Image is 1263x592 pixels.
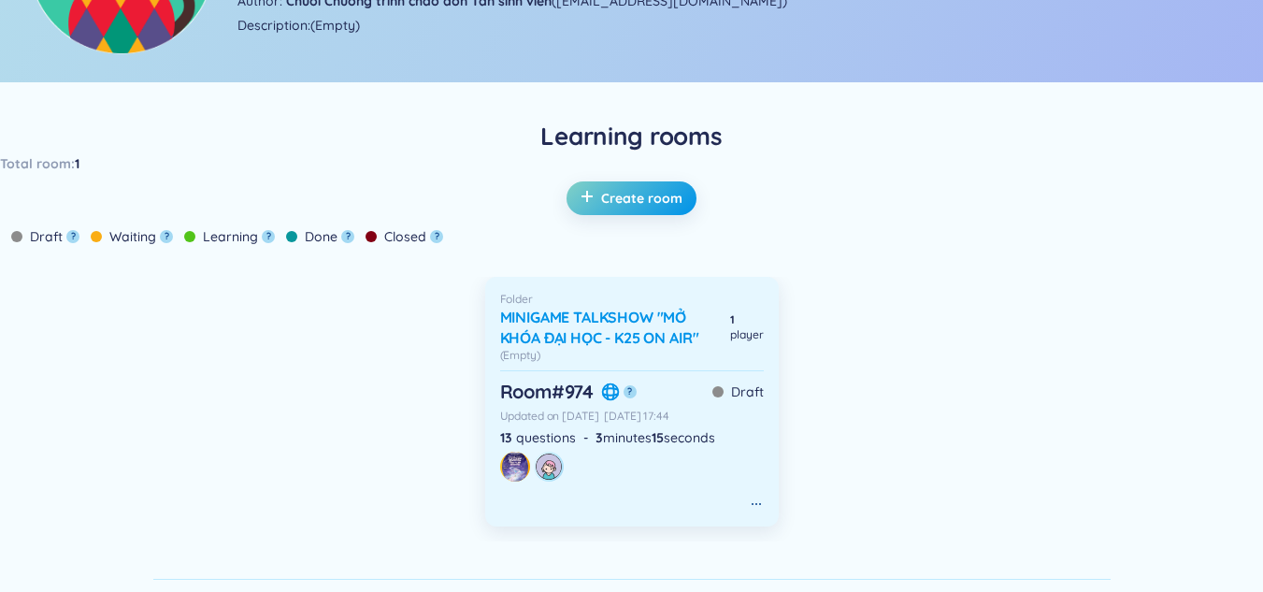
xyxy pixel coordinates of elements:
div: questions [500,427,576,448]
button: Create room [567,181,696,215]
button: ? [262,230,275,243]
span: 1 [75,153,79,174]
a: Room#974?DraftUpdated on [DATE] [DATE] 17:4413 questions-3minutes15seconds [500,379,764,448]
div: player [730,312,763,342]
h6: Room # 974 [500,379,594,405]
div: minutes seconds [596,427,715,448]
span: Draft [731,382,764,402]
span: Learning [203,226,258,247]
button: ? [430,230,443,243]
img: avatar [536,454,562,480]
span: Waiting [109,226,156,247]
span: Draft [30,226,63,247]
button: ? [341,230,354,243]
span: plus [581,189,601,208]
button: ? [160,230,173,243]
div: - [500,427,764,448]
button: ? [66,230,79,243]
a: avatar [500,452,530,482]
strong: 15 [652,429,664,446]
div: (Empty) [500,348,764,363]
span: Done [305,226,337,247]
strong: 13 [500,429,512,446]
span: Description : [237,15,310,36]
button: ? [624,385,637,398]
strong: 1 [730,312,735,326]
h6: Minigame Talkshow "Mở khóa đại học - k25 on air" [500,307,724,348]
img: avatar [502,451,528,484]
div: Folder [500,292,764,307]
strong: 3 [596,429,603,446]
span: Create room [601,189,682,208]
span: Closed [384,226,426,247]
div: (Empty) [310,15,360,36]
div: Updated on [DATE] [DATE] 17:44 [500,409,764,424]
